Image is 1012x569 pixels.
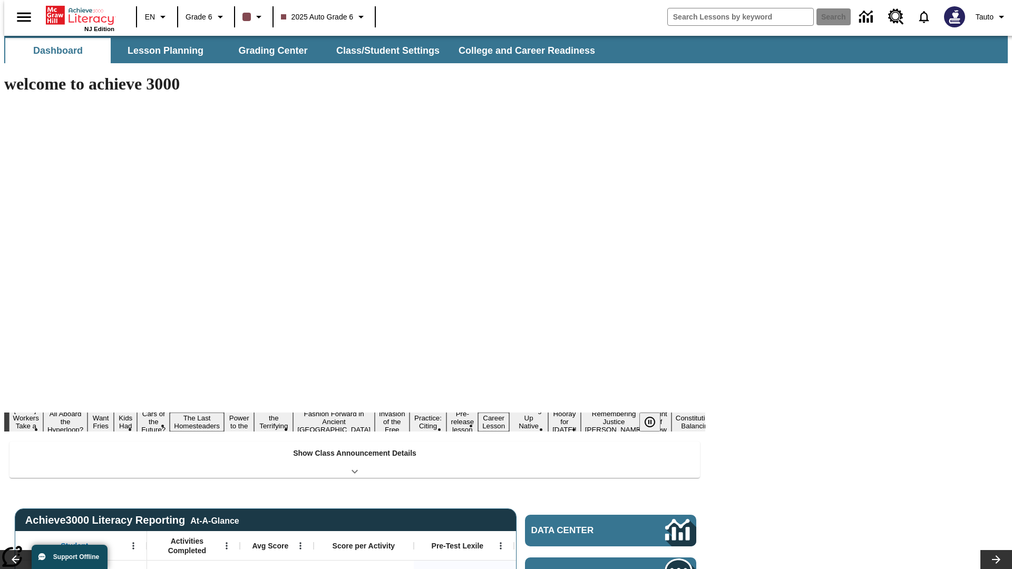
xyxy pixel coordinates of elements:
button: Open Menu [219,538,235,554]
span: Grade 6 [186,12,212,23]
input: search field [668,8,813,25]
button: Open Menu [493,538,509,554]
button: Slide 7 Solar Power to the People [224,405,255,439]
div: At-A-Glance [190,514,239,526]
span: Avg Score [252,541,288,551]
span: Tauto [976,12,994,23]
span: 2025 Auto Grade 6 [281,12,354,23]
button: Slide 11 Mixed Practice: Citing Evidence [410,405,447,439]
a: Home [46,5,114,26]
button: Pause [639,413,660,431]
span: EN [145,12,155,23]
button: Slide 13 Career Lesson [478,413,509,431]
button: Lesson carousel, Next [980,550,1012,569]
button: Slide 16 Remembering Justice O'Connor [581,408,647,435]
button: Open Menu [125,538,141,554]
h1: welcome to achieve 3000 [4,74,705,94]
button: Slide 10 The Invasion of the Free CD [375,400,410,443]
div: Home [46,4,114,32]
button: Slide 12 Pre-release lesson [446,408,478,435]
span: Pre-Test Lexile [432,541,484,551]
button: Slide 14 Cooking Up Native Traditions [509,405,548,439]
span: Support Offline [53,553,99,561]
div: SubNavbar [4,38,605,63]
button: Slide 6 The Last Homesteaders [170,413,224,431]
span: Data Center [531,525,630,536]
span: Student [61,541,88,551]
div: SubNavbar [4,36,1008,63]
span: Achieve3000 Literacy Reporting [25,514,239,526]
button: Profile/Settings [971,7,1012,26]
button: Language: EN, Select a language [140,7,174,26]
span: NJ Edition [84,26,114,32]
button: Grading Center [220,38,326,63]
button: Slide 9 Fashion Forward in Ancient Rome [293,408,375,435]
button: Open side menu [8,2,40,33]
button: Slide 8 Attack of the Terrifying Tomatoes [254,405,293,439]
img: Avatar [944,6,965,27]
button: Slide 5 Cars of the Future? [137,408,170,435]
button: Slide 3 Do You Want Fries With That? [87,397,114,447]
span: Score per Activity [333,541,395,551]
a: Data Center [853,3,882,32]
a: Data Center [525,515,696,546]
a: Notifications [910,3,938,31]
button: Grade: Grade 6, Select a grade [181,7,231,26]
p: Show Class Announcement Details [293,448,416,459]
button: Class/Student Settings [328,38,448,63]
div: Pause [639,413,671,431]
span: Activities Completed [152,536,222,555]
button: Slide 2 All Aboard the Hyperloop? [43,408,87,435]
button: Support Offline [32,545,108,569]
button: Slide 1 Labor Day: Workers Take a Stand [9,405,43,439]
a: Resource Center, Will open in new tab [882,3,910,31]
button: College and Career Readiness [450,38,604,63]
button: Select a new avatar [938,3,971,31]
button: Open Menu [293,538,308,554]
button: Lesson Planning [113,38,218,63]
button: Class: 2025 Auto Grade 6, Select your class [277,7,372,26]
button: Slide 4 Dirty Jobs Kids Had To Do [114,397,137,447]
button: Class color is dark brown. Change class color [238,7,269,26]
div: Show Class Announcement Details [9,442,700,478]
button: Dashboard [5,38,111,63]
button: Slide 15 Hooray for Constitution Day! [548,408,581,435]
button: Slide 18 The Constitution's Balancing Act [672,405,722,439]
